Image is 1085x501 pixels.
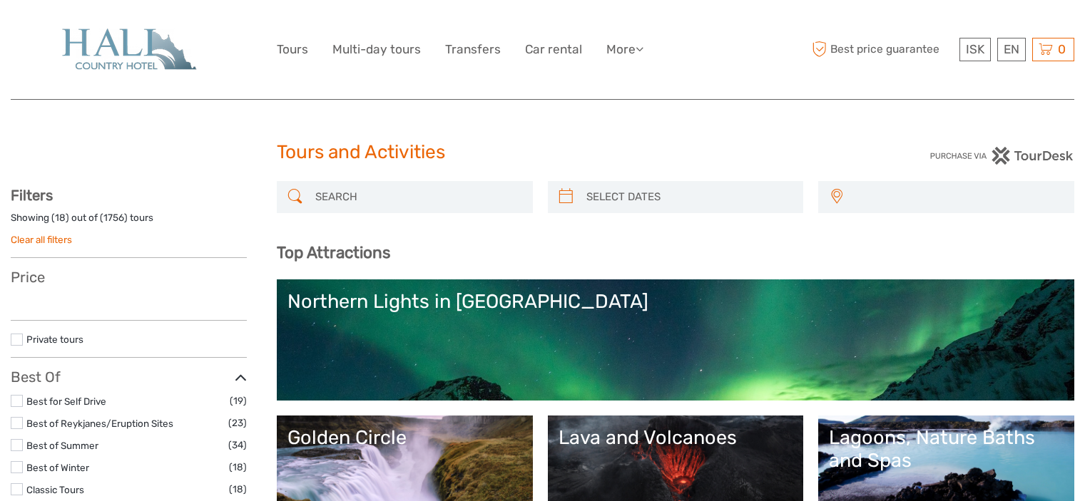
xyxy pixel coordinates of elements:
img: 907-8240d3ce-2828-4403-a03e-dde40b93cd63_logo_big.jpg [50,26,207,73]
a: Multi-day tours [332,39,421,60]
span: (18) [229,481,247,497]
span: (23) [228,415,247,431]
input: SEARCH [310,185,526,210]
span: (18) [229,459,247,475]
h1: Tours and Activities [277,141,809,164]
span: (34) [228,437,247,453]
h3: Price [11,269,247,286]
span: (19) [230,393,247,409]
a: Best of Summer [26,440,98,451]
div: Northern Lights in [GEOGRAPHIC_DATA] [287,290,1064,313]
a: Best of Reykjanes/Eruption Sites [26,418,173,429]
div: Lava and Volcanoes [559,426,793,449]
a: Private tours [26,334,83,345]
a: Transfers [445,39,501,60]
h3: Best Of [11,368,247,386]
b: Top Attractions [277,243,390,262]
span: 0 [1056,42,1068,56]
a: Classic Tours [26,484,84,495]
a: Best of Winter [26,462,89,473]
span: ISK [966,42,984,56]
div: Lagoons, Nature Baths and Spas [829,426,1064,472]
a: Northern Lights in [GEOGRAPHIC_DATA] [287,290,1064,390]
a: More [606,39,643,60]
div: Showing ( ) out of ( ) tours [11,211,247,233]
div: EN [997,38,1026,61]
label: 1756 [103,211,124,224]
a: Car rental [525,39,582,60]
a: Best for Self Drive [26,396,106,407]
input: SELECT DATES [581,185,797,210]
img: PurchaseViaTourDesk.png [929,147,1074,165]
div: Golden Circle [287,426,522,449]
label: 18 [55,211,66,224]
strong: Filters [11,187,53,204]
a: Tours [277,39,308,60]
a: Clear all filters [11,234,72,245]
span: Best price guarantee [808,38,956,61]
